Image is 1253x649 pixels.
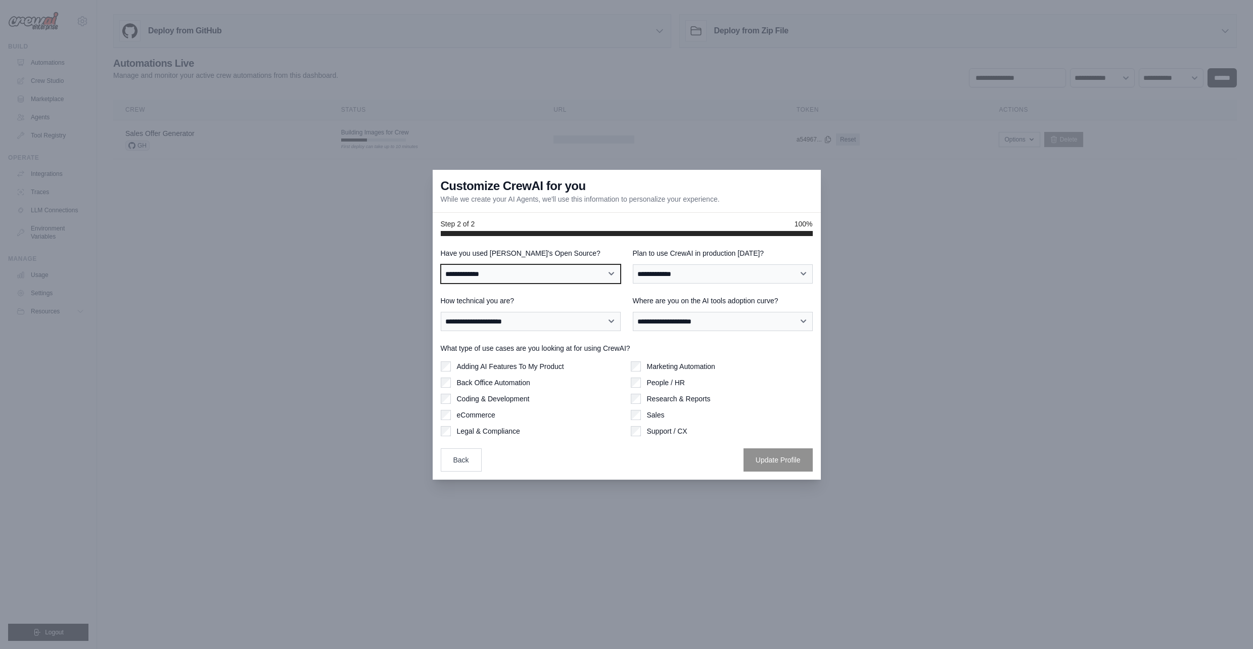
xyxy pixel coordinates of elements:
label: How technical you are? [441,296,621,306]
span: 100% [795,219,813,229]
label: Research & Reports [647,394,711,404]
label: Coding & Development [457,394,530,404]
label: Support / CX [647,426,687,436]
span: Step 2 of 2 [441,219,475,229]
label: People / HR [647,378,685,388]
label: eCommerce [457,410,495,420]
div: Chat-widget [1202,600,1253,649]
label: Plan to use CrewAI in production [DATE]? [633,248,813,258]
label: Have you used [PERSON_NAME]'s Open Source? [441,248,621,258]
label: Legal & Compliance [457,426,520,436]
label: Adding AI Features To My Product [457,361,564,372]
button: Update Profile [744,448,813,472]
label: Where are you on the AI tools adoption curve? [633,296,813,306]
label: What type of use cases are you looking at for using CrewAI? [441,343,813,353]
iframe: Chat Widget [1202,600,1253,649]
h3: Customize CrewAI for you [441,178,586,194]
label: Marketing Automation [647,361,715,372]
p: While we create your AI Agents, we'll use this information to personalize your experience. [441,194,720,204]
label: Back Office Automation [457,378,530,388]
button: Back [441,448,482,472]
label: Sales [647,410,665,420]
